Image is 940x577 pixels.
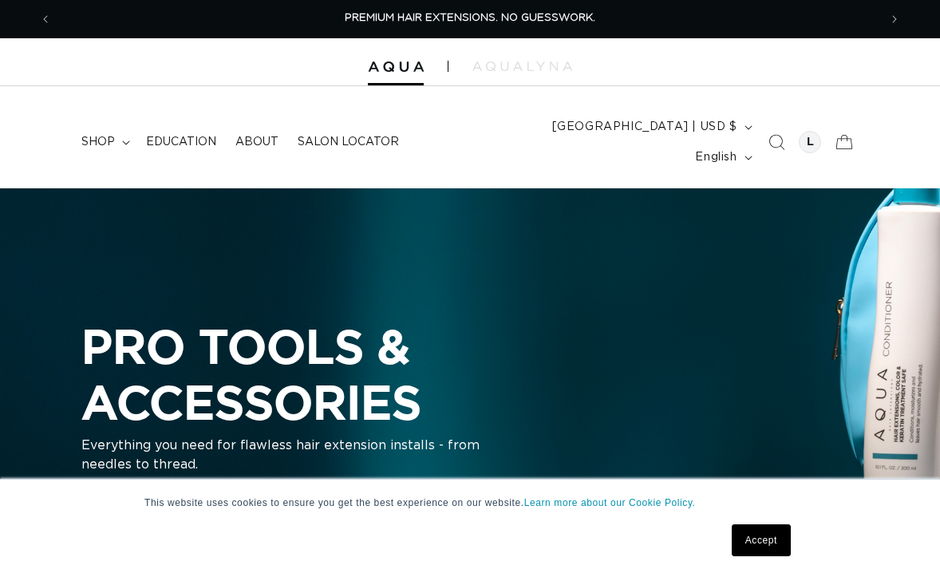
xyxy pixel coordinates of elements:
[552,119,737,136] span: [GEOGRAPHIC_DATA] | USD $
[472,61,572,71] img: aqualyna.com
[144,496,796,510] p: This website uses cookies to ensure you get the best experience on our website.
[235,135,278,149] span: About
[288,125,409,159] a: Salon Locator
[759,124,794,160] summary: Search
[146,135,216,149] span: Education
[81,318,688,429] h2: PRO TOOLS & ACCESSORIES
[524,497,696,508] a: Learn more about our Cookie Policy.
[543,112,759,142] button: [GEOGRAPHIC_DATA] | USD $
[877,4,912,34] button: Next announcement
[368,61,424,73] img: Aqua Hair Extensions
[226,125,288,159] a: About
[136,125,226,159] a: Education
[298,135,399,149] span: Salon Locator
[732,524,791,556] a: Accept
[345,13,595,23] span: PREMIUM HAIR EXTENSIONS. NO GUESSWORK.
[72,125,136,159] summary: shop
[81,436,480,474] p: Everything you need for flawless hair extension installs - from needles to thread.
[685,142,758,172] button: English
[81,135,115,149] span: shop
[695,149,737,166] span: English
[28,4,63,34] button: Previous announcement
